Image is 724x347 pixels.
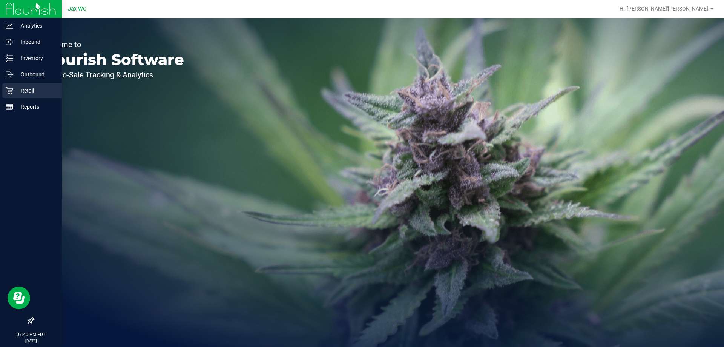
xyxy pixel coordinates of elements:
[3,331,58,338] p: 07:40 PM EDT
[6,71,13,78] inline-svg: Outbound
[13,102,58,111] p: Reports
[3,338,58,344] p: [DATE]
[68,6,86,12] span: Jax WC
[13,37,58,46] p: Inbound
[41,52,184,67] p: Flourish Software
[13,86,58,95] p: Retail
[13,54,58,63] p: Inventory
[6,22,13,29] inline-svg: Analytics
[41,71,184,79] p: Seed-to-Sale Tracking & Analytics
[8,287,30,309] iframe: Resource center
[6,38,13,46] inline-svg: Inbound
[6,87,13,94] inline-svg: Retail
[13,70,58,79] p: Outbound
[41,41,184,48] p: Welcome to
[6,103,13,111] inline-svg: Reports
[13,21,58,30] p: Analytics
[6,54,13,62] inline-svg: Inventory
[620,6,710,12] span: Hi, [PERSON_NAME]'[PERSON_NAME]!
